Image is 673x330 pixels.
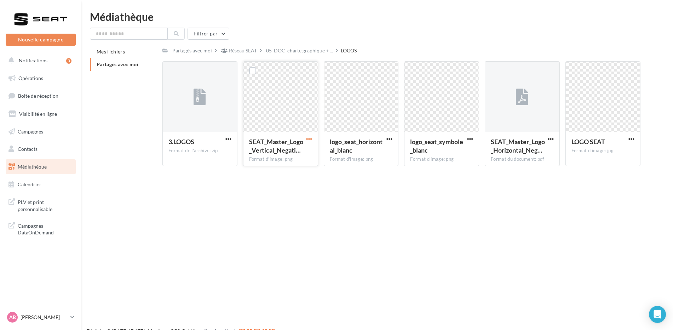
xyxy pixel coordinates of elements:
[18,128,43,134] span: Campagnes
[4,159,77,174] a: Médiathèque
[66,58,71,64] div: 3
[4,218,77,239] a: Campagnes DataOnDemand
[4,53,74,68] button: Notifications 3
[18,221,73,236] span: Campagnes DataOnDemand
[18,146,38,152] span: Contacts
[4,194,77,215] a: PLV et print personnalisable
[21,314,68,321] p: [PERSON_NAME]
[168,138,194,146] span: 3.LOGOS
[249,138,303,154] span: SEAT_Master_Logo_Vertical_Negativo_RGB
[6,34,76,46] button: Nouvelle campagne
[4,88,77,103] a: Boîte de réception
[4,124,77,139] a: Campagnes
[90,11,665,22] div: Médiathèque
[571,138,605,146] span: LOGO SEAT
[18,164,47,170] span: Médiathèque
[18,93,58,99] span: Boîte de réception
[168,148,231,154] div: Format de l'archive: zip
[410,156,473,163] div: Format d'image: png
[4,142,77,157] a: Contacts
[9,314,16,321] span: AB
[491,138,545,154] span: SEAT_Master_Logo_Horizontal_Negativo_PANTONE
[410,138,463,154] span: logo_seat_symbole_blanc
[266,47,333,54] span: 05_DOC_charte graphique + ...
[571,148,634,154] div: Format d'image: jpg
[18,197,73,212] span: PLV et print personnalisable
[4,107,77,121] a: Visibilité en ligne
[18,75,43,81] span: Opérations
[18,181,41,187] span: Calendrier
[6,311,76,324] a: AB [PERSON_NAME]
[649,306,666,323] div: Open Intercom Messenger
[172,47,212,54] div: Partagés avec moi
[341,47,357,54] div: LOGOS
[330,138,382,154] span: logo_seat_horizontal_blanc
[491,156,554,163] div: Format du document: pdf
[229,47,257,54] div: Réseau SEAT
[97,61,138,67] span: Partagés avec moi
[4,177,77,192] a: Calendrier
[188,28,229,40] button: Filtrer par
[19,57,47,63] span: Notifications
[19,111,57,117] span: Visibilité en ligne
[97,49,125,55] span: Mes fichiers
[330,156,393,163] div: Format d'image: png
[249,156,312,163] div: Format d'image: png
[4,71,77,86] a: Opérations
